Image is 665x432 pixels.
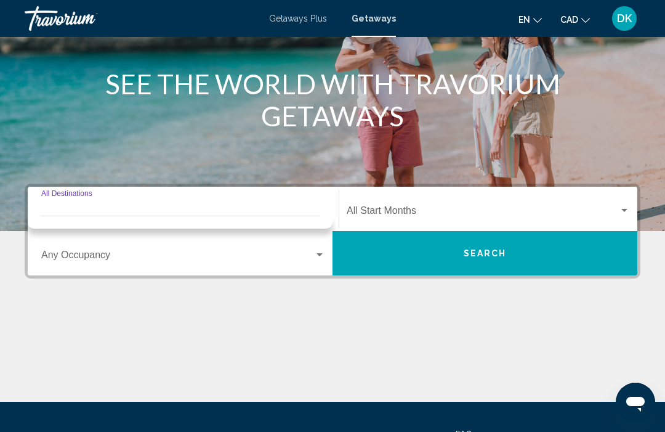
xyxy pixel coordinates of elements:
[518,15,530,25] span: en
[332,231,637,275] button: Search
[102,68,563,132] h1: SEE THE WORLD WITH TRAVORIUM GETAWAYS
[617,12,632,25] span: DK
[269,14,327,23] a: Getaways Plus
[352,14,396,23] a: Getaways
[560,15,578,25] span: CAD
[608,6,640,31] button: User Menu
[464,249,507,259] span: Search
[616,383,655,422] iframe: Button to launch messaging window
[518,10,542,28] button: Change language
[25,6,257,31] a: Travorium
[28,187,637,275] div: Search widget
[560,10,590,28] button: Change currency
